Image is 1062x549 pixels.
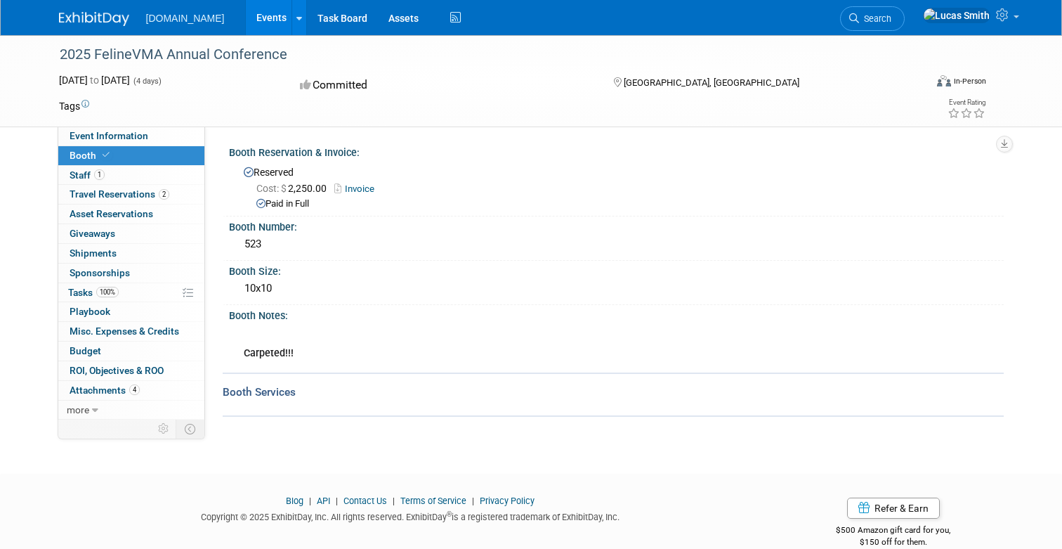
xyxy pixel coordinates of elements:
[256,183,332,194] span: 2,250.00
[296,73,591,98] div: Committed
[103,151,110,159] i: Booth reservation complete
[343,496,387,506] a: Contact Us
[256,198,993,211] div: Paid in Full
[58,127,204,146] a: Event Information
[58,401,204,420] a: more
[132,77,162,86] span: (4 days)
[58,205,204,224] a: Asset Reservations
[447,510,452,518] sup: ®
[58,224,204,243] a: Giveaways
[229,217,1004,234] div: Booth Number:
[152,420,176,438] td: Personalize Event Tab Strip
[334,183,381,194] a: Invoice
[306,496,315,506] span: |
[58,302,204,321] a: Playbook
[70,169,105,181] span: Staff
[256,183,288,194] span: Cost: $
[389,496,398,506] span: |
[59,12,129,26] img: ExhibitDay
[58,381,204,400] a: Attachments4
[70,228,115,239] span: Giveaways
[70,208,153,219] span: Asset Reservations
[58,283,204,302] a: Tasks100%
[783,536,1004,548] div: $150 off for them.
[70,345,101,356] span: Budget
[70,188,169,200] span: Travel Reservations
[159,189,169,200] span: 2
[58,342,204,361] a: Budget
[58,244,204,263] a: Shipments
[68,287,119,298] span: Tasks
[67,404,89,415] span: more
[480,496,535,506] a: Privacy Policy
[55,42,907,67] div: 2025 FelineVMA Annual Conference
[58,322,204,341] a: Misc. Expenses & Credits
[240,162,993,211] div: Reserved
[88,75,101,86] span: to
[400,496,466,506] a: Terms of Service
[624,77,799,88] span: [GEOGRAPHIC_DATA], [GEOGRAPHIC_DATA]
[840,6,905,31] a: Search
[70,267,130,278] span: Sponsorships
[146,13,225,24] span: [DOMAIN_NAME]
[783,515,1004,548] div: $500 Amazon gift card for you,
[849,73,986,94] div: Event Format
[859,13,891,24] span: Search
[240,278,993,299] div: 10x10
[94,169,105,180] span: 1
[923,8,990,23] img: Lucas Smith
[332,496,341,506] span: |
[317,496,330,506] a: API
[229,261,1004,278] div: Booth Size:
[58,264,204,283] a: Sponsorships
[70,130,148,141] span: Event Information
[59,99,89,113] td: Tags
[70,247,117,259] span: Shipments
[948,99,985,106] div: Event Rating
[129,385,140,395] span: 4
[70,150,112,161] span: Booth
[58,166,204,185] a: Staff1
[59,75,130,86] span: [DATE] [DATE]
[229,305,1004,323] div: Booth Notes:
[58,146,204,165] a: Booth
[468,496,478,506] span: |
[176,420,204,438] td: Toggle Event Tabs
[937,75,951,86] img: Format-Inperson.png
[286,496,303,506] a: Blog
[70,325,179,337] span: Misc. Expenses & Credits
[847,498,940,519] a: Refer & Earn
[229,142,1004,160] div: Booth Reservation & Invoice:
[70,306,110,317] span: Playbook
[59,508,762,524] div: Copyright © 2025 ExhibitDay, Inc. All rights reserved. ExhibitDay is a registered trademark of Ex...
[58,361,204,380] a: ROI, Objectives & ROO
[223,385,1004,400] div: Booth Services
[58,185,204,204] a: Travel Reservations2
[244,347,294,359] b: Carpeted!!!
[953,76,986,86] div: In-Person
[240,233,993,255] div: 523
[96,287,119,297] span: 100%
[70,385,140,396] span: Attachments
[70,365,164,376] span: ROI, Objectives & ROO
